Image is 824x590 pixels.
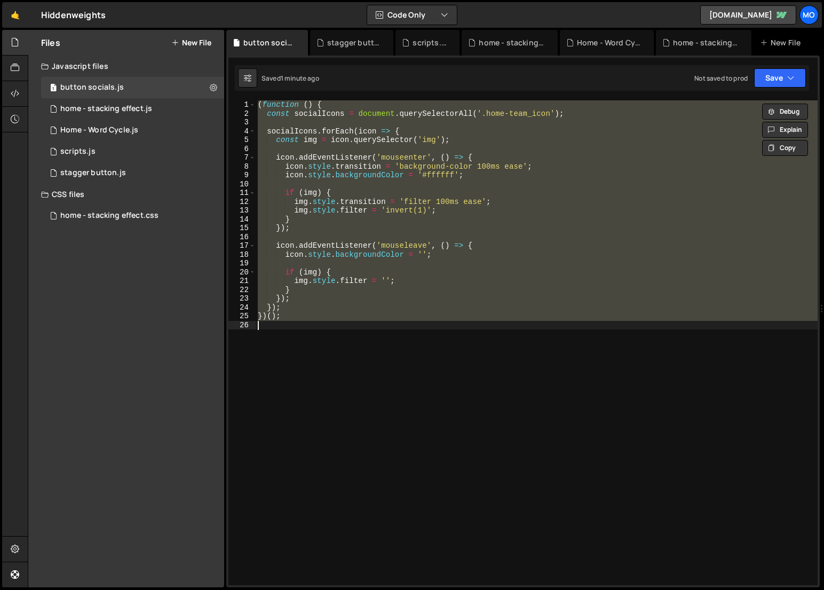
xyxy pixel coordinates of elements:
[41,98,224,120] div: 16703/45650.js
[41,37,60,49] h2: Files
[673,37,739,48] div: home - stacking effect.js
[243,37,295,48] div: button socials.js
[228,100,256,109] div: 1
[228,198,256,207] div: 12
[262,74,319,83] div: Saved
[228,162,256,171] div: 8
[60,168,126,178] div: stagger button.js
[60,125,138,135] div: Home - Word Cycle.js
[762,140,808,156] button: Copy
[228,118,256,127] div: 3
[760,37,805,48] div: New File
[50,84,57,93] span: 1
[799,5,819,25] a: Mo
[60,147,96,156] div: scripts.js
[228,153,256,162] div: 7
[762,104,808,120] button: Debug
[281,74,319,83] div: 1 minute ago
[762,122,808,138] button: Explain
[228,127,256,136] div: 4
[228,312,256,321] div: 25
[2,2,28,28] a: 🤙
[700,5,796,25] a: [DOMAIN_NAME]
[171,38,211,47] button: New File
[60,211,159,221] div: home - stacking effect.css
[60,104,152,114] div: home - stacking effect.js
[41,205,224,226] div: 16703/45651.css
[228,188,256,198] div: 11
[228,180,256,189] div: 10
[228,294,256,303] div: 23
[228,286,256,295] div: 22
[228,206,256,215] div: 13
[228,241,256,250] div: 17
[28,184,224,205] div: CSS files
[228,250,256,259] div: 18
[41,120,224,141] div: 16703/45648.js
[228,224,256,233] div: 15
[228,303,256,312] div: 24
[367,5,457,25] button: Code Only
[41,9,106,21] div: Hiddenweights
[754,68,806,88] button: Save
[413,37,447,48] div: scripts.js
[28,56,224,77] div: Javascript files
[479,37,544,48] div: home - stacking effect.css
[694,74,748,83] div: Not saved to prod
[60,83,124,92] div: button socials.js
[228,268,256,277] div: 20
[228,259,256,268] div: 19
[228,321,256,330] div: 26
[577,37,641,48] div: Home - Word Cycle.js
[228,145,256,154] div: 6
[228,215,256,224] div: 14
[228,109,256,119] div: 2
[228,233,256,242] div: 16
[327,37,381,48] div: stagger button.js
[41,141,224,162] div: 16703/45695.js
[41,162,224,184] div: 16703/45698.js
[41,77,224,98] div: 16703/45700.js
[228,136,256,145] div: 5
[228,171,256,180] div: 9
[228,277,256,286] div: 21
